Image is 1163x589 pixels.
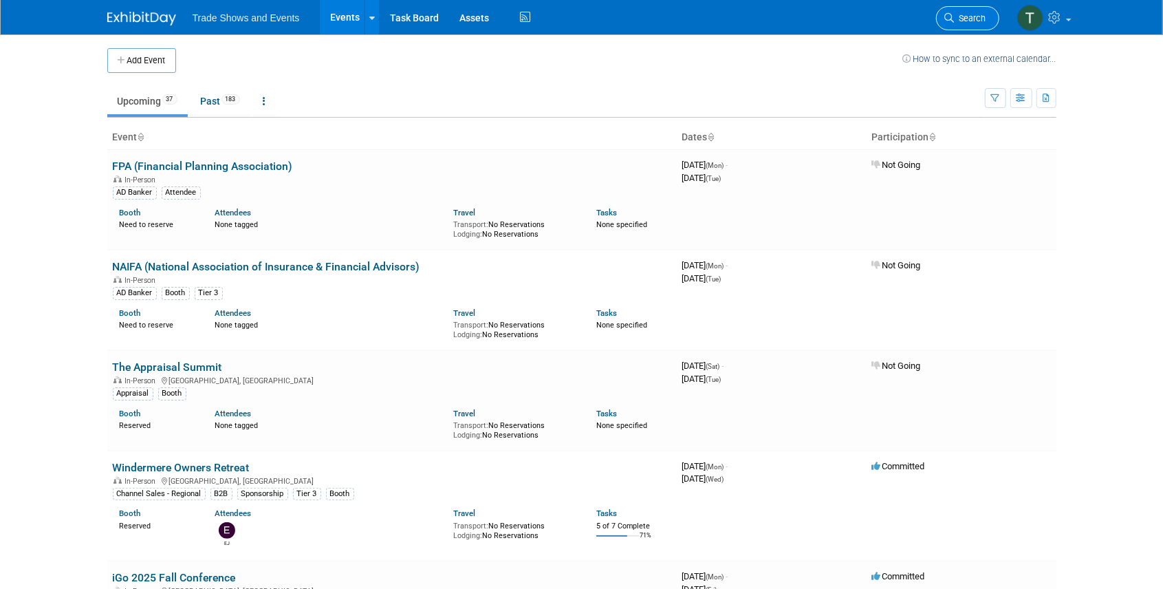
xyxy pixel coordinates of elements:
[726,571,728,581] span: -
[596,421,647,430] span: None specified
[215,418,443,431] div: None tagged
[706,363,720,370] span: (Sat)
[453,217,576,239] div: No Reservations No Reservations
[113,160,293,173] a: FPA (Financial Planning Association)
[706,175,721,182] span: (Tue)
[682,473,724,484] span: [DATE]
[215,409,251,418] a: Attendees
[726,461,728,471] span: -
[113,475,671,486] div: [GEOGRAPHIC_DATA], [GEOGRAPHIC_DATA]
[677,126,867,149] th: Dates
[219,522,235,539] img: EJ Igama
[682,571,728,581] span: [DATE]
[453,321,488,330] span: Transport:
[640,532,651,550] td: 71%
[596,208,617,217] a: Tasks
[120,409,141,418] a: Booth
[903,54,1056,64] a: How to sync to an external calendar...
[706,275,721,283] span: (Tue)
[215,508,251,518] a: Attendees
[120,318,195,330] div: Need to reserve
[706,376,721,383] span: (Tue)
[107,48,176,73] button: Add Event
[158,387,186,400] div: Booth
[113,387,153,400] div: Appraisal
[120,418,195,431] div: Reserved
[453,208,475,217] a: Travel
[215,308,251,318] a: Attendees
[125,376,160,385] span: In-Person
[113,186,157,199] div: AD Banker
[682,273,721,283] span: [DATE]
[326,488,354,500] div: Booth
[929,131,936,142] a: Sort by Participation Type
[113,461,250,474] a: Windermere Owners Retreat
[955,13,986,23] span: Search
[453,418,576,440] div: No Reservations No Reservations
[872,361,921,371] span: Not Going
[107,88,188,114] a: Upcoming37
[726,260,728,270] span: -
[125,276,160,285] span: In-Person
[120,508,141,518] a: Booth
[113,488,206,500] div: Channel Sales - Regional
[193,12,300,23] span: Trade Shows and Events
[221,94,240,105] span: 183
[453,508,475,518] a: Travel
[215,217,443,230] div: None tagged
[107,126,677,149] th: Event
[453,522,488,531] span: Transport:
[682,374,721,384] span: [DATE]
[120,519,195,531] div: Reserved
[453,409,475,418] a: Travel
[453,230,482,239] span: Lodging:
[120,308,141,318] a: Booth
[706,573,724,581] span: (Mon)
[1017,5,1043,31] img: Tiff Wagner
[237,488,288,500] div: Sponsorship
[453,431,482,440] span: Lodging:
[596,522,671,531] div: 5 of 7 Complete
[113,374,671,385] div: [GEOGRAPHIC_DATA], [GEOGRAPHIC_DATA]
[706,262,724,270] span: (Mon)
[113,287,157,299] div: AD Banker
[162,287,190,299] div: Booth
[113,571,236,584] a: iGo 2025 Fall Conference
[596,321,647,330] span: None specified
[682,361,724,371] span: [DATE]
[453,318,576,339] div: No Reservations No Reservations
[872,571,925,581] span: Committed
[215,208,251,217] a: Attendees
[453,519,576,540] div: No Reservations No Reservations
[113,276,122,283] img: In-Person Event
[162,186,201,199] div: Attendee
[293,488,321,500] div: Tier 3
[726,160,728,170] span: -
[113,175,122,182] img: In-Person Event
[107,12,176,25] img: ExhibitDay
[453,308,475,318] a: Travel
[453,531,482,540] span: Lodging:
[120,217,195,230] div: Need to reserve
[682,461,728,471] span: [DATE]
[706,475,724,483] span: (Wed)
[872,461,925,471] span: Committed
[682,160,728,170] span: [DATE]
[113,376,122,383] img: In-Person Event
[215,318,443,330] div: None tagged
[162,94,177,105] span: 37
[191,88,250,114] a: Past183
[120,208,141,217] a: Booth
[195,287,223,299] div: Tier 3
[113,477,122,484] img: In-Person Event
[596,508,617,518] a: Tasks
[453,421,488,430] span: Transport:
[125,477,160,486] span: In-Person
[113,361,222,374] a: The Appraisal Summit
[596,220,647,229] span: None specified
[682,260,728,270] span: [DATE]
[453,220,488,229] span: Transport:
[113,260,420,273] a: NAIFA (National Association of Insurance & Financial Advisors)
[872,160,921,170] span: Not Going
[936,6,999,30] a: Search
